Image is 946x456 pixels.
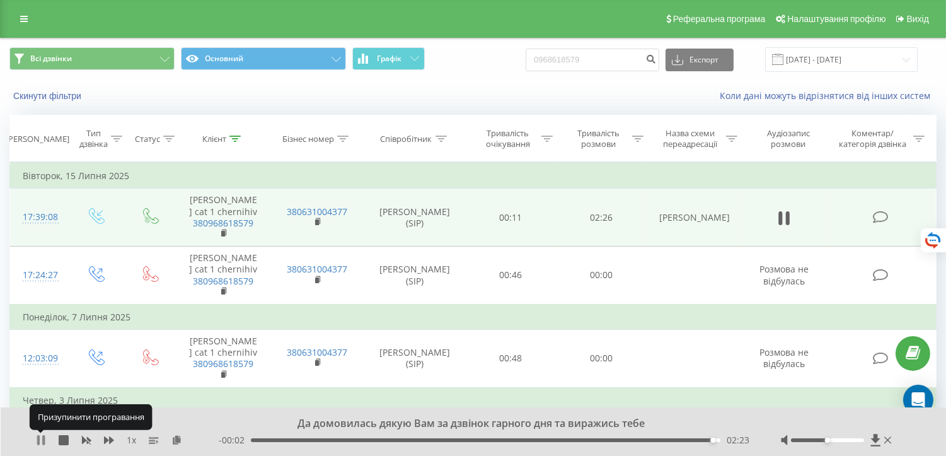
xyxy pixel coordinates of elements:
[176,247,270,305] td: [PERSON_NAME] cat 1 chernihiv
[477,128,539,149] div: Тривалість очікування
[23,263,55,288] div: 17:24:27
[287,263,347,275] a: 380631004377
[30,54,72,64] span: Всі дзвінки
[364,247,466,305] td: [PERSON_NAME] (SIP)
[135,134,160,144] div: Статус
[526,49,659,71] input: Пошук за номером
[219,434,251,447] span: - 00:02
[23,346,55,371] div: 12:03:09
[364,330,466,388] td: [PERSON_NAME] (SIP)
[122,417,809,431] div: Да домовилась дякую Вам за дзвінок гарного дня та виражись тебе
[79,128,108,149] div: Тип дзвінка
[710,438,715,443] div: Accessibility label
[176,330,270,388] td: [PERSON_NAME] cat 1 chernihiv
[193,275,253,287] a: 380968618579
[193,217,253,229] a: 380968618579
[381,134,432,144] div: Співробітник
[287,346,347,358] a: 380631004377
[836,128,910,149] div: Коментар/категорія дзвінка
[666,49,734,71] button: Експорт
[825,438,830,443] div: Accessibility label
[282,134,334,144] div: Бізнес номер
[466,330,557,388] td: 00:48
[30,404,153,430] div: Призупинити програвання
[10,388,937,413] td: Четвер, 3 Липня 2025
[6,134,69,144] div: [PERSON_NAME]
[10,163,937,189] td: Вівторок, 15 Липня 2025
[673,14,766,24] span: Реферальна програма
[727,434,749,447] span: 02:23
[352,47,425,70] button: Графік
[377,54,401,63] span: Графік
[787,14,885,24] span: Налаштування профілю
[193,358,253,370] a: 380968618579
[466,247,557,305] td: 00:46
[903,385,933,415] div: Open Intercom Messenger
[466,189,557,247] td: 00:11
[127,434,136,447] span: 1 x
[567,128,629,149] div: Тривалість розмови
[907,14,929,24] span: Вихід
[287,206,347,218] a: 380631004377
[556,247,647,305] td: 00:00
[759,263,809,286] span: Розмова не відбулась
[759,346,809,370] span: Розмова не відбулась
[9,47,175,70] button: Всі дзвінки
[556,330,647,388] td: 00:00
[647,189,741,247] td: [PERSON_NAME]
[556,189,647,247] td: 02:26
[176,189,270,247] td: [PERSON_NAME] cat 1 chernihiv
[9,90,88,102] button: Скинути фільтри
[752,128,824,149] div: Аудіозапис розмови
[10,305,937,330] td: Понеділок, 7 Липня 2025
[658,128,723,149] div: Назва схеми переадресації
[364,189,466,247] td: [PERSON_NAME] (SIP)
[23,205,55,230] div: 17:39:08
[181,47,346,70] button: Основний
[202,134,226,144] div: Клієнт
[720,90,937,102] a: Коли дані можуть відрізнятися вiд інших систем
